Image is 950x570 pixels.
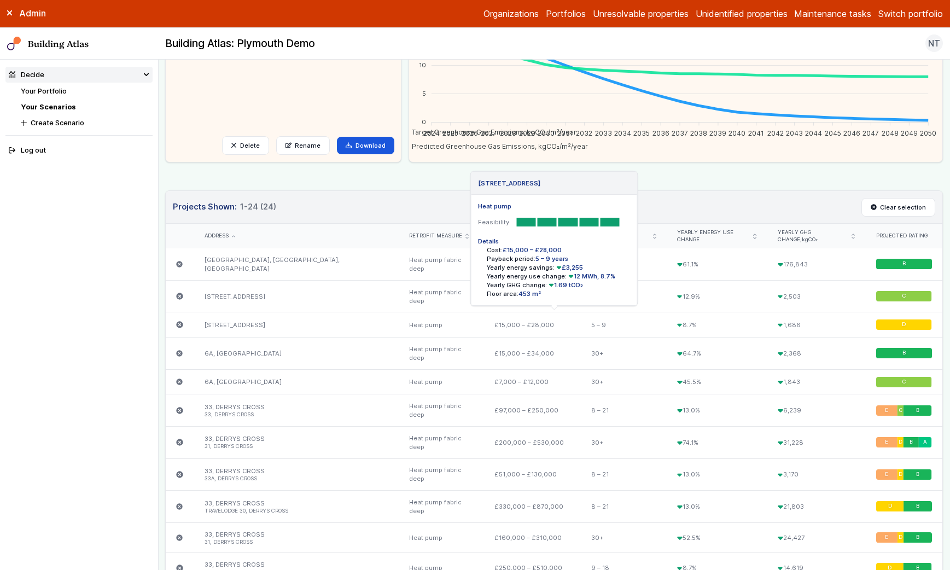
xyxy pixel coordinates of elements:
[667,338,767,370] div: 64.7%
[478,237,630,246] h5: Details
[478,202,630,211] h5: Heat pump
[478,218,509,226] dt: Feasibility
[21,87,67,95] a: Your Portfolio
[398,280,483,312] div: Heat pump fabric deep
[398,369,483,394] div: Heat pump
[546,7,586,20] a: Portfolios
[481,129,497,137] tspan: 2027
[652,129,669,137] tspan: 2036
[861,198,936,217] button: Clear selection
[205,411,388,418] li: 33, DERRYS CROSS
[767,458,865,491] div: 3,170
[825,129,841,137] tspan: 2045
[398,338,483,370] div: Heat pump fabric deep
[778,229,848,243] span: Yearly GHG change,
[902,350,906,357] span: B
[483,7,539,20] a: Organizations
[555,264,583,271] span: £3,255
[667,427,767,459] div: 74.1%
[885,407,888,414] span: E
[581,522,667,552] div: 30+
[899,471,902,478] span: D
[667,369,767,394] div: 45.5%
[337,137,394,154] a: Download
[767,427,865,459] div: 31,228
[205,232,229,240] span: Address
[442,129,458,137] tspan: 2025
[205,293,265,300] a: [STREET_ADDRESS]
[487,272,630,281] li: Yearly energy use change:
[696,7,788,20] a: Unidentified properties
[173,201,276,213] h3: Projects Shown:
[18,115,153,131] button: Create Scenario
[484,491,581,523] div: £330,000 – £870,000
[767,280,865,312] div: 2,503
[863,129,879,137] tspan: 2047
[710,129,727,137] tspan: 2039
[581,427,667,459] div: 30+
[205,539,388,546] li: 31, DERRYS CROSS
[205,378,282,386] a: 6A, [GEOGRAPHIC_DATA]
[902,261,906,268] span: B
[767,491,865,523] div: 21,803
[667,491,767,523] div: 13.0%
[767,394,865,427] div: 6,239
[567,272,615,280] span: 12 MWh, 8.7%
[885,534,888,542] span: E
[728,129,745,137] tspan: 2040
[876,232,932,240] div: Projected rating
[920,129,936,137] tspan: 2050
[667,248,767,280] div: 61.1%
[484,458,581,491] div: £51,000 – £130,000
[581,394,667,427] div: 8 – 21
[503,246,562,254] span: £15,000 – £28,000
[422,118,426,126] tspan: 0
[667,312,767,338] div: 8.7%
[885,439,888,446] span: E
[205,443,388,450] li: 31, DERRYS CROSS
[398,522,483,552] div: Heat pump
[240,201,276,213] span: 1-24 (24)
[422,90,426,97] tspan: 5
[165,37,315,51] h2: Building Atlas: Plymouth Demo
[519,129,535,137] tspan: 2029
[398,394,483,427] div: Heat pump fabric deep
[557,129,573,137] tspan: 2031
[7,37,21,51] img: main-0bbd2752.svg
[205,508,388,515] li: TRAVELODGE 30, DERRYS CROSS
[205,321,265,329] a: [STREET_ADDRESS]
[767,369,865,394] div: 1,843
[500,129,516,137] tspan: 2028
[581,312,667,338] div: 5 – 9
[767,522,865,552] div: 24,427
[404,142,588,150] span: Predicted Greenhouse Gas Emissions, kgCO₂/m²/year
[902,321,906,328] span: D
[398,491,483,523] div: Heat pump fabric deep
[902,379,906,386] span: C
[276,136,330,155] a: Rename
[928,37,940,50] span: NT
[21,103,75,111] a: Your Scenarios
[667,522,767,552] div: 52.5%
[5,143,153,159] button: Log out
[423,129,440,137] tspan: 2024
[222,136,269,155] button: Delete
[398,458,483,491] div: Heat pump fabric deep
[484,312,581,338] div: £15,000 – £28,000
[9,69,44,80] div: Decide
[484,394,581,427] div: £97,000 – £250,000
[672,129,688,137] tspan: 2037
[910,439,913,446] span: B
[404,128,576,136] span: Target Greenhouse Gas Emissions, kgCO₂/m²/year
[538,129,555,137] tspan: 2030
[487,263,630,272] li: Yearly energy savings:
[805,129,822,137] tspan: 2044
[487,281,630,289] li: Yearly GHG change:
[667,280,767,312] div: 12.9%
[205,467,388,482] a: 33, DERRYS CROSS 33A, DERRYS CROSS
[205,403,388,418] a: 33, DERRYS CROSS 33, DERRYS CROSS
[899,439,902,446] span: D
[843,129,860,137] tspan: 2046
[409,232,462,240] span: Retrofit measure
[878,7,943,20] button: Switch portfolio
